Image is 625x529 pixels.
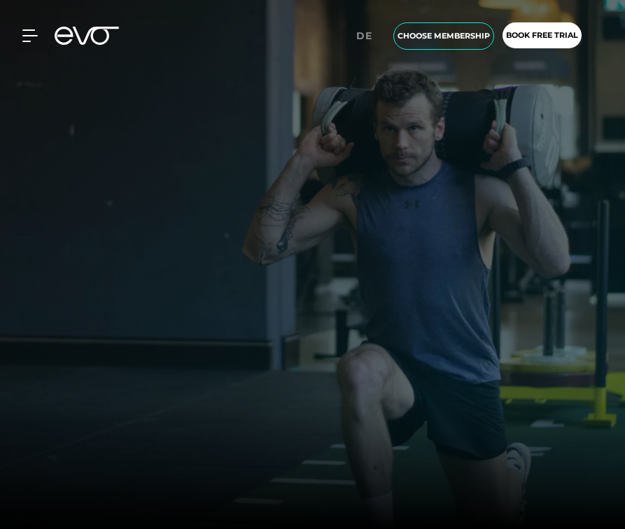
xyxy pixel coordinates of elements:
[356,29,372,42] span: de
[498,22,586,50] a: book free trial
[506,29,578,41] span: book free trial
[398,30,490,42] span: choose membership
[356,28,381,44] a: de
[389,22,498,50] a: choose membership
